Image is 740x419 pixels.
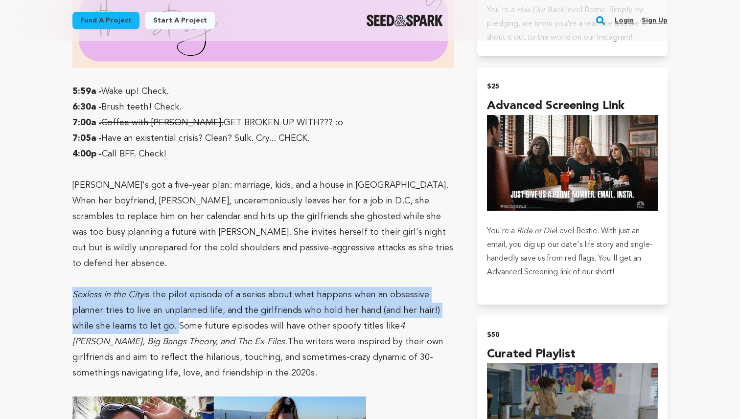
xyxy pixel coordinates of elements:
button: $25 Advanced Screening Link You're a:Ride or DieLevel Bestie. With just an email, you dig up our ... [477,68,668,305]
img: 1693989427-good%20girls%20%281%29.gif [487,115,658,211]
a: Seed&Spark Homepage [367,15,443,26]
a: Login [615,13,634,28]
p: is the pilot episode of a series about what happens when an obsessive planner tries to live an un... [72,287,454,381]
strong: 4:00p - [72,150,102,158]
a: Fund a project [72,12,139,29]
em: Ride or Die [517,227,555,235]
span: Brush teeth! Check. [101,103,182,111]
p: You're a: Level Bestie. With just an email, you dig up our date's life story and single-handedly ... [487,224,658,279]
s: Coffee with [PERSON_NAME]. [101,118,224,127]
h2: $25 [487,80,658,93]
span: Have an existential crisis? Clean? Sulk. Cry... CHECK. [101,134,310,143]
strong: 7:00a - [72,118,101,127]
h4: Advanced Screening Link [487,97,658,115]
strong: 5:59a - [72,87,101,96]
span: Wake up! Check. [101,87,169,96]
span: Call BFF. Check! [102,150,166,158]
a: Start a project [145,12,215,29]
em: 4 [PERSON_NAME], Big Bangs Theory, and The Ex-Files. [72,322,405,346]
em: Sexless in the City [72,290,144,299]
h4: Curated Playlist [487,346,658,363]
strong: 6:30a - [72,103,101,111]
a: Sign up [642,13,668,28]
span: GET BROKEN UP WITH??? :o [224,118,343,127]
p: [PERSON_NAME]'s got a five-year plan: marriage, kids, and a house in [GEOGRAPHIC_DATA]. When her ... [72,177,454,271]
h2: $50 [487,328,658,342]
strong: 7:05a - [72,134,101,143]
img: Seed&Spark Logo Dark Mode [367,15,443,26]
